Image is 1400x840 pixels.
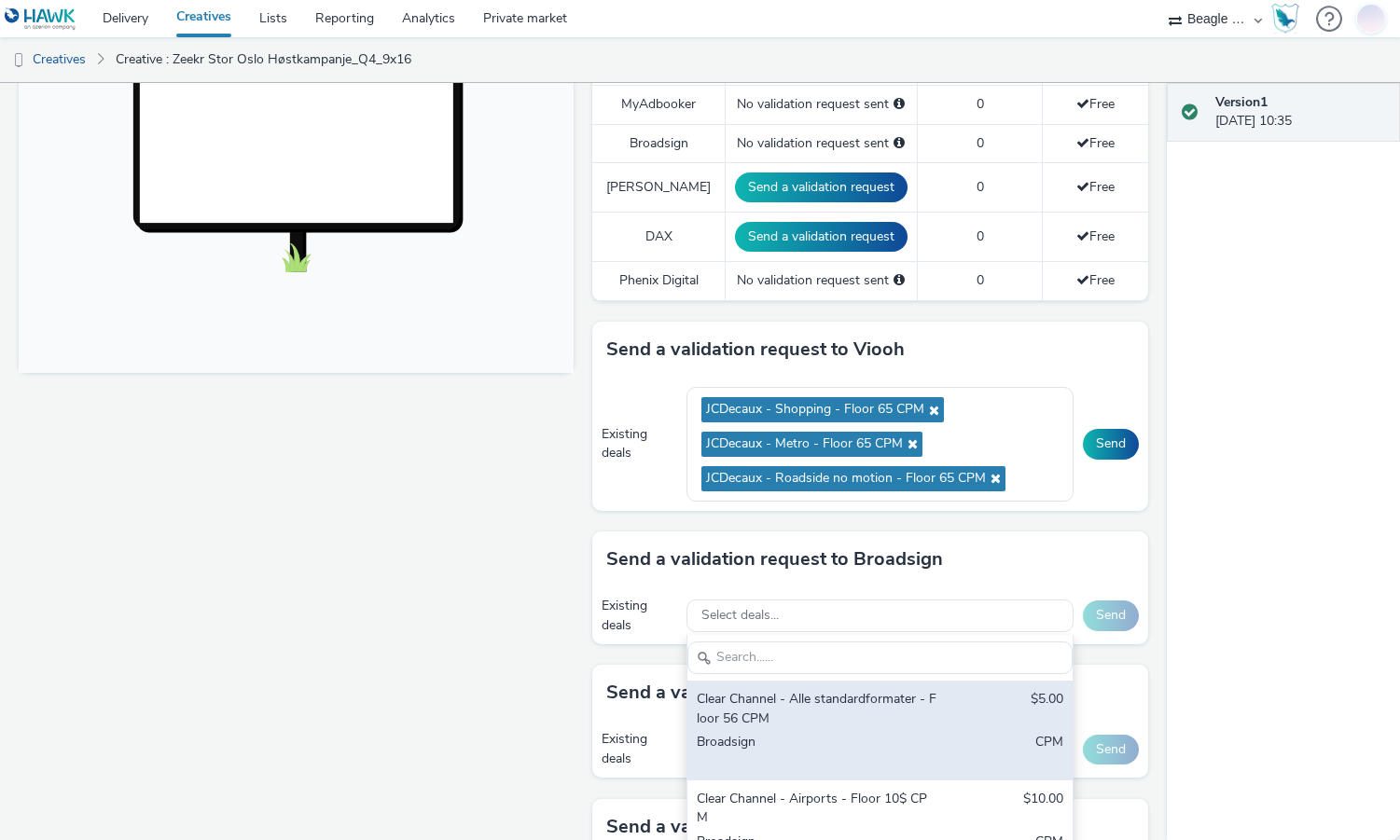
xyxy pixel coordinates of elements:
span: Select deals... [701,608,779,624]
div: Please select a deal below and click on Send to send a validation request to Phenix Digital. [894,271,905,290]
img: Advertisement preview [189,58,365,371]
span: 0 [977,134,984,152]
div: CPM [1035,733,1063,771]
button: Send a validation request [735,172,908,202]
h3: Send a validation request to Viooh [606,336,905,364]
td: Broadsign [592,124,725,162]
button: Send [1083,735,1139,764]
div: Broadsign [697,733,937,771]
div: Clear Channel - Airports - Floor 10$ CPM [697,790,937,828]
input: Search...... [687,641,1073,674]
h3: Send a validation request to MyAdbooker [606,679,966,707]
div: Existing deals [602,597,677,635]
div: Existing deals [602,730,677,768]
button: Send a validation request [735,222,908,252]
span: 0 [977,178,984,196]
td: [PERSON_NAME] [592,163,725,213]
span: 0 [977,227,984,245]
strong: Version 1 [1215,93,1268,111]
div: Existing deals [602,425,677,463]
td: MyAdbooker [592,86,725,124]
td: DAX [592,213,725,262]
div: Please select a deal below and click on Send to send a validation request to MyAdbooker. [894,95,905,114]
span: Free [1076,95,1115,113]
span: Free [1076,227,1115,245]
button: Send [1083,429,1139,459]
span: Free [1076,178,1115,196]
div: No validation request sent [735,134,908,153]
td: Phenix Digital [592,262,725,300]
span: JCDecaux - Roadside no motion - Floor 65 CPM [706,471,986,487]
span: JCDecaux - Metro - Floor 65 CPM [706,436,903,452]
img: Hawk Academy [1271,4,1299,34]
span: Free [1076,271,1115,289]
img: undefined Logo [5,7,76,31]
a: Creative : Zeekr Stor Oslo Høstkampanje_Q4_9x16 [106,37,421,82]
img: dooh [9,51,28,70]
div: Clear Channel - Alle standardformater - Floor 56 CPM [697,690,937,728]
img: Jonas Bruzga [1357,1,1385,35]
h3: Send a validation request to Broadsign [606,545,943,573]
div: $5.00 [1031,690,1063,728]
div: $10.00 [1023,790,1063,828]
span: 0 [977,95,984,113]
button: Send [1083,600,1139,630]
span: Free [1076,134,1115,152]
div: [DATE] 10:35 [1215,93,1385,131]
div: Please select a deal below and click on Send to send a validation request to Broadsign. [894,134,905,153]
span: 0 [977,271,984,289]
a: Hawk Academy [1271,4,1307,34]
span: JCDecaux - Shopping - Floor 65 CPM [706,402,924,418]
div: No validation request sent [735,95,908,114]
div: No validation request sent [735,271,908,290]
